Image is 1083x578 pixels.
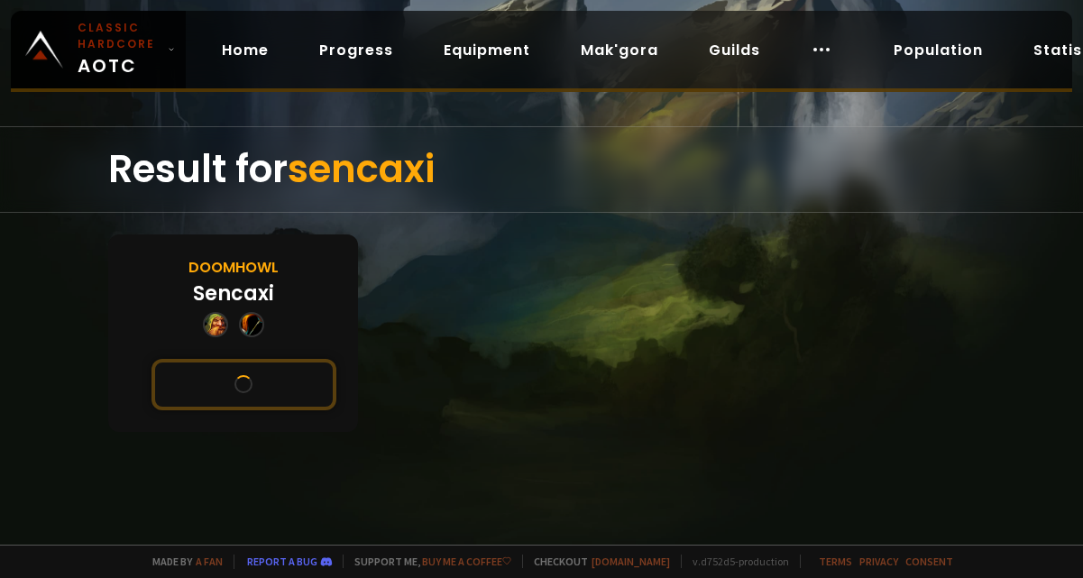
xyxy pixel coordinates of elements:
[288,142,435,196] span: sencaxi
[11,11,186,88] a: Classic HardcoreAOTC
[592,555,670,568] a: [DOMAIN_NAME]
[78,20,161,79] span: AOTC
[193,279,274,308] div: Sencaxi
[343,555,511,568] span: Support me,
[879,32,997,69] a: Population
[108,127,975,212] div: Result for
[522,555,670,568] span: Checkout
[142,555,223,568] span: Made by
[819,555,852,568] a: Terms
[151,359,336,410] button: See this character
[429,32,545,69] a: Equipment
[859,555,898,568] a: Privacy
[207,32,283,69] a: Home
[196,555,223,568] a: a fan
[305,32,408,69] a: Progress
[681,555,789,568] span: v. d752d5 - production
[566,32,673,69] a: Mak'gora
[905,555,953,568] a: Consent
[78,20,161,52] small: Classic Hardcore
[422,555,511,568] a: Buy me a coffee
[188,256,279,279] div: Doomhowl
[247,555,317,568] a: Report a bug
[694,32,775,69] a: Guilds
